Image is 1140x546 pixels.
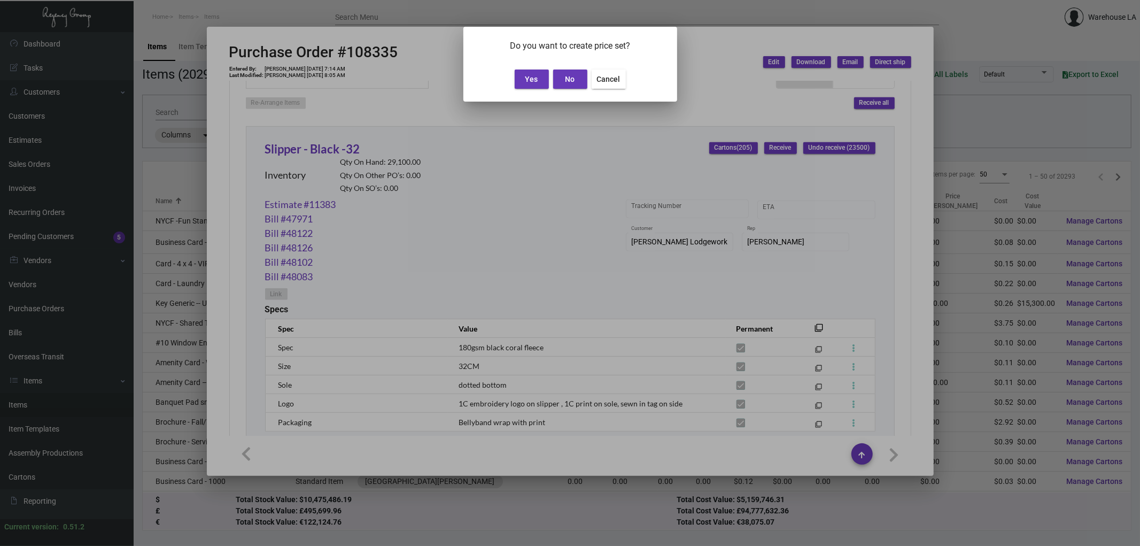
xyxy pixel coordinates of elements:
[4,521,59,533] div: Current version:
[553,70,587,89] button: No
[515,70,549,89] button: Yes
[525,75,538,83] span: Yes
[476,40,664,52] p: Do you want to create price set?
[597,75,621,83] span: Cancel
[63,521,84,533] div: 0.51.2
[592,70,626,89] button: Cancel
[565,75,575,83] span: No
